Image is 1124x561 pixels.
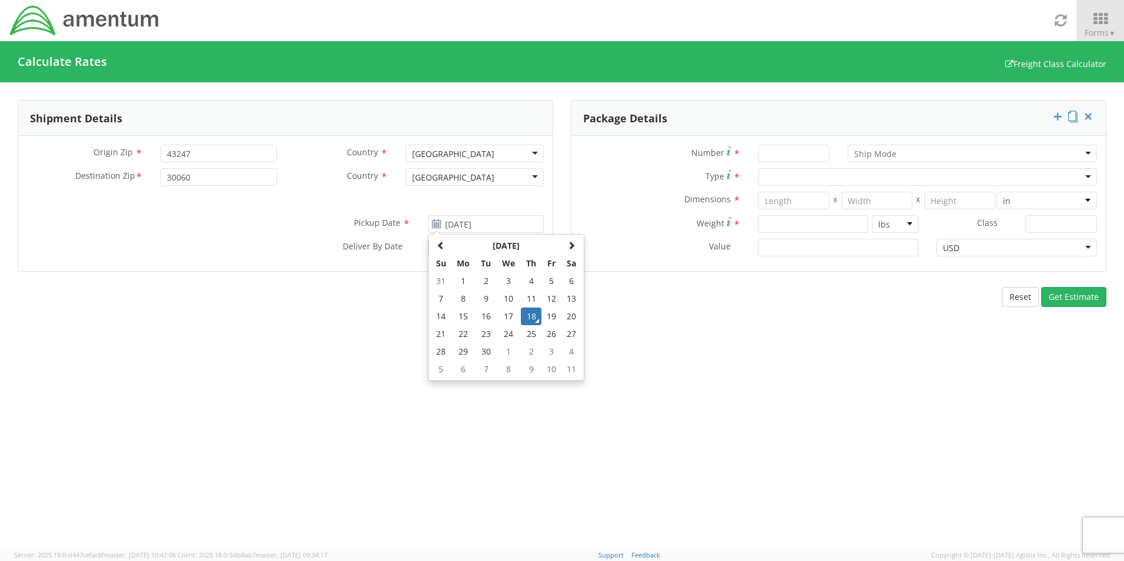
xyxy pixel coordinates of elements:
td: 3 [496,272,521,290]
input: Height [924,192,995,209]
span: Dimensions [684,193,731,205]
div: USD [943,242,959,254]
td: 10 [496,290,521,308]
td: 20 [561,308,581,325]
td: 2 [521,343,541,360]
td: 8 [451,290,476,308]
td: 1 [451,272,476,290]
td: 5 [541,272,561,290]
td: 7 [431,290,451,308]
td: 1 [496,343,521,360]
span: Copyright © [DATE]-[DATE] Agistix Inc., All Rights Reserved [931,550,1110,560]
span: Server: 2025.19.0-d447cefac8f [14,550,176,559]
td: 9 [476,290,496,308]
div: [GEOGRAPHIC_DATA] [412,172,494,183]
h3: Shipment Details [30,101,122,136]
td: 23 [476,325,496,343]
a: Feedback [631,550,660,559]
td: 28 [431,343,451,360]
td: 25 [521,325,541,343]
span: X [829,192,841,209]
h4: Calculate Rates [18,55,107,68]
td: 4 [521,272,541,290]
span: Country [347,170,378,181]
input: Width [841,192,912,209]
td: 11 [521,290,541,308]
span: master, [DATE] 10:47:06 [104,550,176,559]
td: 11 [561,360,581,378]
td: 27 [561,325,581,343]
td: 26 [541,325,561,343]
td: 16 [476,308,496,325]
span: Class [977,217,998,228]
td: 6 [451,360,476,378]
input: Ship Mode [854,148,897,160]
th: Th [521,255,541,272]
span: Pickup Date [354,217,400,228]
td: 12 [541,290,561,308]
td: 17 [496,308,521,325]
td: 22 [451,325,476,343]
td: 5 [431,360,451,378]
input: Length [758,192,829,209]
span: Weight [697,218,724,229]
td: 19 [541,308,561,325]
td: 29 [451,343,476,360]
td: 9 [521,360,541,378]
a: Freight Class Calculator [1005,58,1106,69]
td: 6 [561,272,581,290]
button: Reset [1002,287,1039,307]
th: We [496,255,521,272]
span: Client: 2025.18.0-5db8ab7 [178,550,327,559]
td: 30 [476,343,496,360]
td: 10 [541,360,561,378]
td: 13 [561,290,581,308]
span: Previous Month [437,241,445,249]
span: Origin Zip [93,146,133,158]
img: dyn-intl-logo-049831509241104b2a82.png [9,4,160,37]
td: 31 [431,272,451,290]
span: Deliver By Date [343,241,403,254]
th: Tu [476,255,496,272]
td: 8 [496,360,521,378]
td: 24 [496,325,521,343]
th: Fr [541,255,561,272]
span: Next Month [567,241,576,249]
span: Country [347,146,378,158]
span: X [912,192,924,209]
button: Get Estimate [1041,287,1106,307]
span: Forms [1085,27,1116,38]
td: 15 [451,308,476,325]
span: ▼ [1109,28,1116,38]
h3: Package Details [583,101,667,136]
th: Select Month [451,237,561,255]
th: Su [431,255,451,272]
td: 3 [541,343,561,360]
td: 2 [476,272,496,290]
td: 7 [476,360,496,378]
span: Destination Zip [75,170,135,183]
th: Sa [561,255,581,272]
td: 21 [431,325,451,343]
a: Support [598,550,624,559]
span: Type [705,171,724,182]
td: 14 [431,308,451,325]
span: master, [DATE] 09:34:17 [256,550,327,559]
span: Number [691,147,724,158]
td: 4 [561,343,581,360]
td: 18 [521,308,541,325]
div: [GEOGRAPHIC_DATA] [412,148,494,160]
th: Mo [451,255,476,272]
span: Value [709,241,731,252]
